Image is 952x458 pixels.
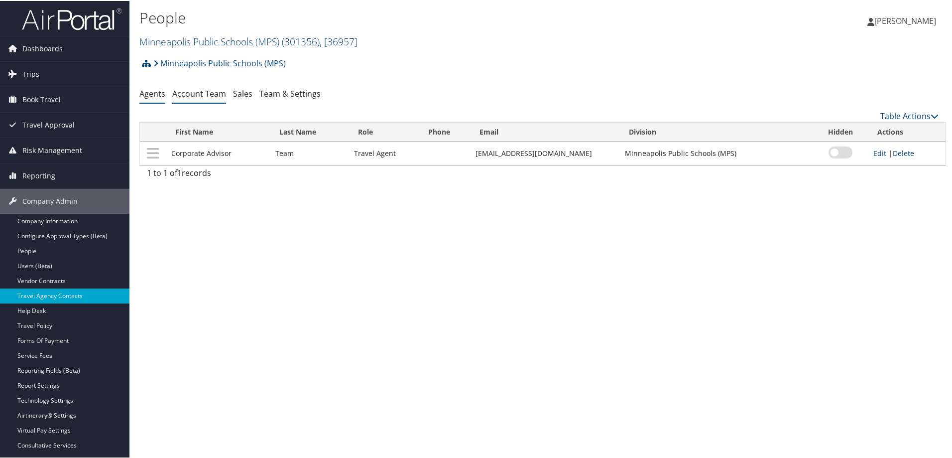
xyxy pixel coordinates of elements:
a: [PERSON_NAME] [867,5,946,35]
a: Edit [873,148,886,157]
td: Team [270,141,349,164]
th: Division [620,122,812,141]
span: ( 301356 ) [282,34,320,47]
a: Sales [233,87,252,98]
span: [PERSON_NAME] [874,14,936,25]
img: airportal-logo.png [22,6,121,30]
th: Role [349,122,419,141]
a: Team & Settings [259,87,321,98]
span: Reporting [22,162,55,187]
th: Email [471,122,620,141]
span: Book Travel [22,86,61,111]
th: : activate to sort column descending [140,122,166,141]
a: Minneapolis Public Schools (MPS) [139,34,357,47]
span: Trips [22,61,39,86]
span: Dashboards [22,35,63,60]
a: Minneapolis Public Schools (MPS) [153,52,286,72]
td: [EMAIL_ADDRESS][DOMAIN_NAME] [471,141,620,164]
a: Account Team [172,87,226,98]
th: First Name [166,122,270,141]
span: Company Admin [22,188,78,213]
span: Risk Management [22,137,82,162]
span: Travel Approval [22,112,75,137]
td: Corporate Advisor [166,141,270,164]
th: Last Name [270,122,349,141]
span: 1 [177,166,182,177]
td: Minneapolis Public Schools (MPS) [620,141,812,164]
span: , [ 36957 ] [320,34,357,47]
a: Agents [139,87,165,98]
th: Phone [419,122,471,141]
a: Delete [893,148,914,157]
div: 1 to 1 of records [147,166,334,183]
h1: People [139,6,677,27]
th: Hidden [812,122,868,141]
a: Table Actions [880,110,939,121]
td: Travel Agent [349,141,419,164]
td: | [868,141,946,164]
th: Actions [868,122,946,141]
